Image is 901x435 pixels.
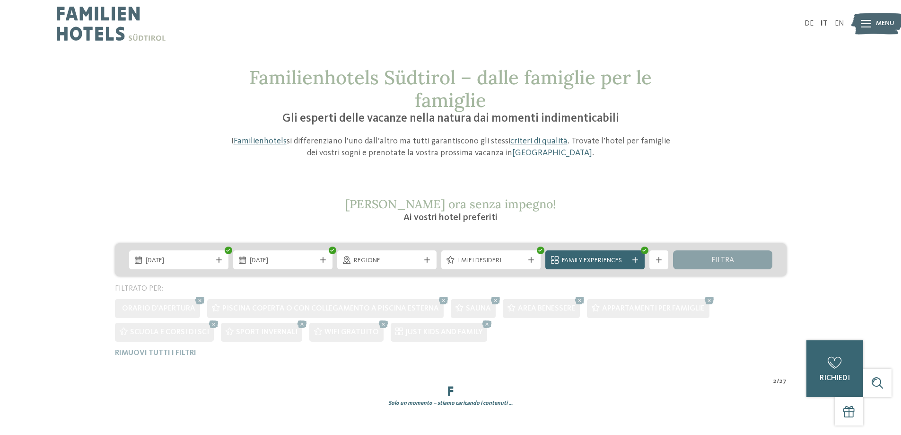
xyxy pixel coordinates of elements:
span: Gli esperti delle vacanze nella natura dai momenti indimenticabili [282,113,619,124]
span: Ai vostri hotel preferiti [403,213,498,222]
span: 2 [773,377,777,386]
p: I si differenziano l’uno dall’altro ma tutti garantiscono gli stessi . Trovate l’hotel per famigl... [226,135,675,159]
a: [GEOGRAPHIC_DATA] [512,149,592,157]
span: [DATE] [146,256,212,266]
span: Family Experiences [562,256,628,266]
a: Familienhotels [234,137,287,145]
span: Familienhotels Südtirol – dalle famiglie per le famiglie [249,65,652,112]
span: [DATE] [250,256,316,266]
span: richiedi [820,374,850,382]
span: [PERSON_NAME] ora senza impegno! [345,196,556,212]
a: criteri di qualità [510,137,568,145]
a: IT [821,20,828,27]
a: DE [805,20,814,27]
span: 27 [779,377,787,386]
div: Solo un momento – stiamo caricando i contenuti … [108,399,794,408]
span: I miei desideri [458,256,524,266]
a: richiedi [806,340,863,397]
span: Menu [876,19,894,28]
a: EN [835,20,844,27]
span: Regione [354,256,420,266]
span: / [777,377,779,386]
